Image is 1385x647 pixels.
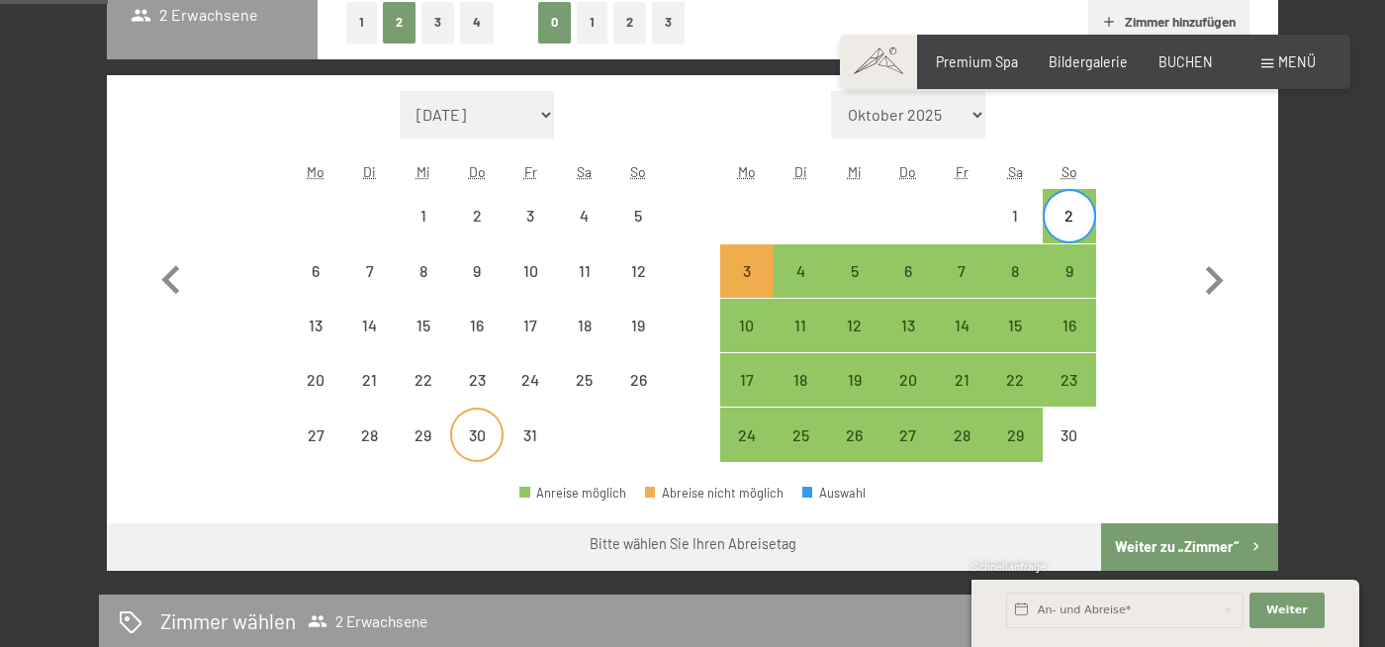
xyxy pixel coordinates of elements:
[342,353,396,407] div: Abreise nicht möglich
[342,408,396,461] div: Abreise nicht möglich
[829,372,878,421] div: 19
[829,318,878,367] div: 12
[397,244,450,298] div: Abreise nicht möglich
[504,244,557,298] div: Abreise nicht möglich
[1045,318,1094,367] div: 16
[883,427,933,477] div: 27
[848,163,862,180] abbr: Mittwoch
[881,244,935,298] div: Thu Nov 06 2025
[504,408,557,461] div: Fri Oct 31 2025
[936,53,1018,70] a: Premium Spa
[774,244,827,298] div: Abreise möglich
[827,299,880,352] div: Abreise möglich
[988,244,1042,298] div: Abreise möglich
[590,534,796,554] div: Bitte wählen Sie Ihren Abreisetag
[883,318,933,367] div: 13
[990,208,1040,257] div: 1
[397,408,450,461] div: Abreise nicht möglich
[611,244,665,298] div: Abreise nicht möglich
[560,263,609,313] div: 11
[827,299,880,352] div: Wed Nov 12 2025
[720,299,774,352] div: Mon Nov 10 2025
[307,163,324,180] abbr: Montag
[883,372,933,421] div: 20
[776,318,825,367] div: 11
[1043,299,1096,352] div: Abreise möglich
[883,263,933,313] div: 6
[988,299,1042,352] div: Abreise möglich
[504,299,557,352] div: Abreise nicht möglich
[611,353,665,407] div: Abreise nicht möglich
[560,372,609,421] div: 25
[558,353,611,407] div: Abreise nicht möglich
[452,372,502,421] div: 23
[988,299,1042,352] div: Sat Nov 15 2025
[397,353,450,407] div: Abreise nicht möglich
[881,353,935,407] div: Abreise möglich
[1158,53,1213,70] span: BUCHEN
[935,299,988,352] div: Fri Nov 14 2025
[988,189,1042,242] div: Abreise nicht möglich
[988,353,1042,407] div: Abreise möglich
[160,606,296,635] h2: Zimmer wählen
[881,299,935,352] div: Abreise möglich
[344,263,394,313] div: 7
[956,163,969,180] abbr: Freitag
[558,299,611,352] div: Abreise nicht möglich
[450,189,504,242] div: Thu Oct 02 2025
[935,244,988,298] div: Abreise möglich
[560,208,609,257] div: 4
[450,408,504,461] div: Thu Oct 30 2025
[1278,53,1316,70] span: Menü
[1045,263,1094,313] div: 9
[1249,593,1325,628] button: Weiter
[344,318,394,367] div: 14
[504,353,557,407] div: Abreise nicht möglich
[504,244,557,298] div: Fri Oct 10 2025
[774,244,827,298] div: Tue Nov 04 2025
[399,318,448,367] div: 15
[1045,372,1094,421] div: 23
[450,189,504,242] div: Abreise nicht möglich
[399,427,448,477] div: 29
[289,299,342,352] div: Abreise nicht möglich
[538,2,571,43] button: 0
[558,244,611,298] div: Sat Oct 11 2025
[397,299,450,352] div: Abreise nicht möglich
[1062,163,1077,180] abbr: Sonntag
[342,244,396,298] div: Abreise nicht möglich
[774,299,827,352] div: Tue Nov 11 2025
[452,208,502,257] div: 2
[881,244,935,298] div: Abreise möglich
[720,353,774,407] div: Mon Nov 17 2025
[1043,353,1096,407] div: Abreise möglich
[881,408,935,461] div: Abreise möglich
[346,2,377,43] button: 1
[504,353,557,407] div: Fri Oct 24 2025
[506,208,555,257] div: 3
[558,189,611,242] div: Abreise nicht möglich
[504,299,557,352] div: Fri Oct 17 2025
[827,353,880,407] div: Wed Nov 19 2025
[990,263,1040,313] div: 8
[776,427,825,477] div: 25
[988,244,1042,298] div: Sat Nov 08 2025
[774,408,827,461] div: Tue Nov 25 2025
[342,299,396,352] div: Tue Oct 14 2025
[899,163,916,180] abbr: Donnerstag
[397,408,450,461] div: Wed Oct 29 2025
[506,372,555,421] div: 24
[450,244,504,298] div: Abreise nicht möglich
[794,163,807,180] abbr: Dienstag
[827,408,880,461] div: Wed Nov 26 2025
[881,408,935,461] div: Thu Nov 27 2025
[720,244,774,298] div: Mon Nov 03 2025
[289,408,342,461] div: Mon Oct 27 2025
[289,408,342,461] div: Abreise nicht möglich
[344,427,394,477] div: 28
[450,408,504,461] div: Abreise nicht möglich
[738,163,756,180] abbr: Montag
[289,353,342,407] div: Mon Oct 20 2025
[611,244,665,298] div: Sun Oct 12 2025
[504,408,557,461] div: Abreise nicht möglich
